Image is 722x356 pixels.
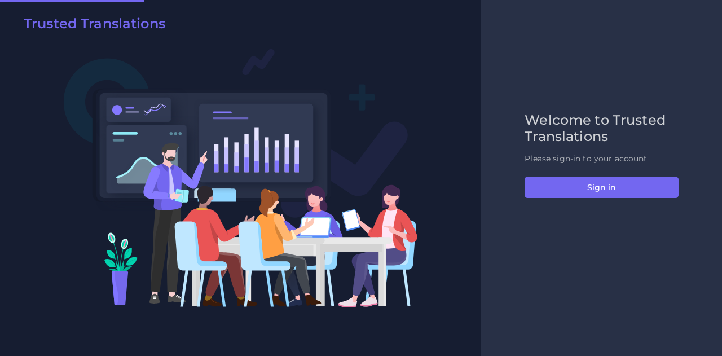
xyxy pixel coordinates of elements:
h2: Trusted Translations [24,16,165,32]
p: Please sign-in to your account [525,153,679,165]
button: Sign in [525,177,679,198]
a: Trusted Translations [16,16,165,36]
img: Login V2 [63,48,418,308]
h2: Welcome to Trusted Translations [525,112,679,145]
